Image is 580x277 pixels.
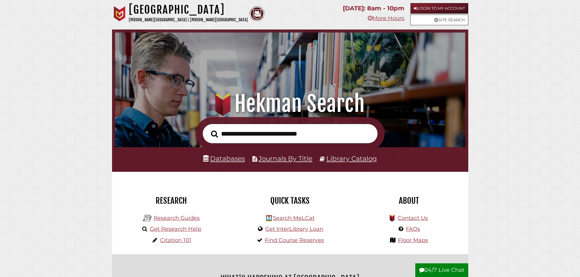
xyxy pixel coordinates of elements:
a: Contact Us [398,215,428,221]
h2: About [354,196,464,206]
a: FAQs [406,226,420,232]
a: Get InterLibrary Loan [265,226,323,232]
p: [PERSON_NAME][GEOGRAPHIC_DATA] | [PERSON_NAME][GEOGRAPHIC_DATA] [129,16,248,23]
img: Calvin University [112,6,127,21]
a: Journals By Title [258,154,312,162]
a: Research Guides [153,215,200,221]
p: [DATE]: 8am - 10pm [343,3,404,14]
img: Hekman Library Logo [143,214,152,223]
a: Site Search [410,15,468,25]
button: Search [208,129,221,140]
h2: Quick Tasks [235,196,345,206]
h2: Research [117,196,226,206]
a: More Hours [368,15,404,22]
a: Floor Maps [398,237,428,244]
a: Login to My Account [410,3,468,14]
a: Search MeLCat [273,215,315,221]
a: Citation 101 [160,237,191,244]
img: Hekman Library Logo [266,215,272,221]
i: Search [211,130,218,138]
a: Library Catalog [326,154,377,162]
h1: [GEOGRAPHIC_DATA] [129,3,248,16]
h1: Hekman Search [124,90,456,117]
img: Calvin Theological Seminary [249,6,265,21]
a: Find Course Reserves [265,237,324,244]
a: Get Research Help [150,226,201,232]
a: Databases [203,154,245,162]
